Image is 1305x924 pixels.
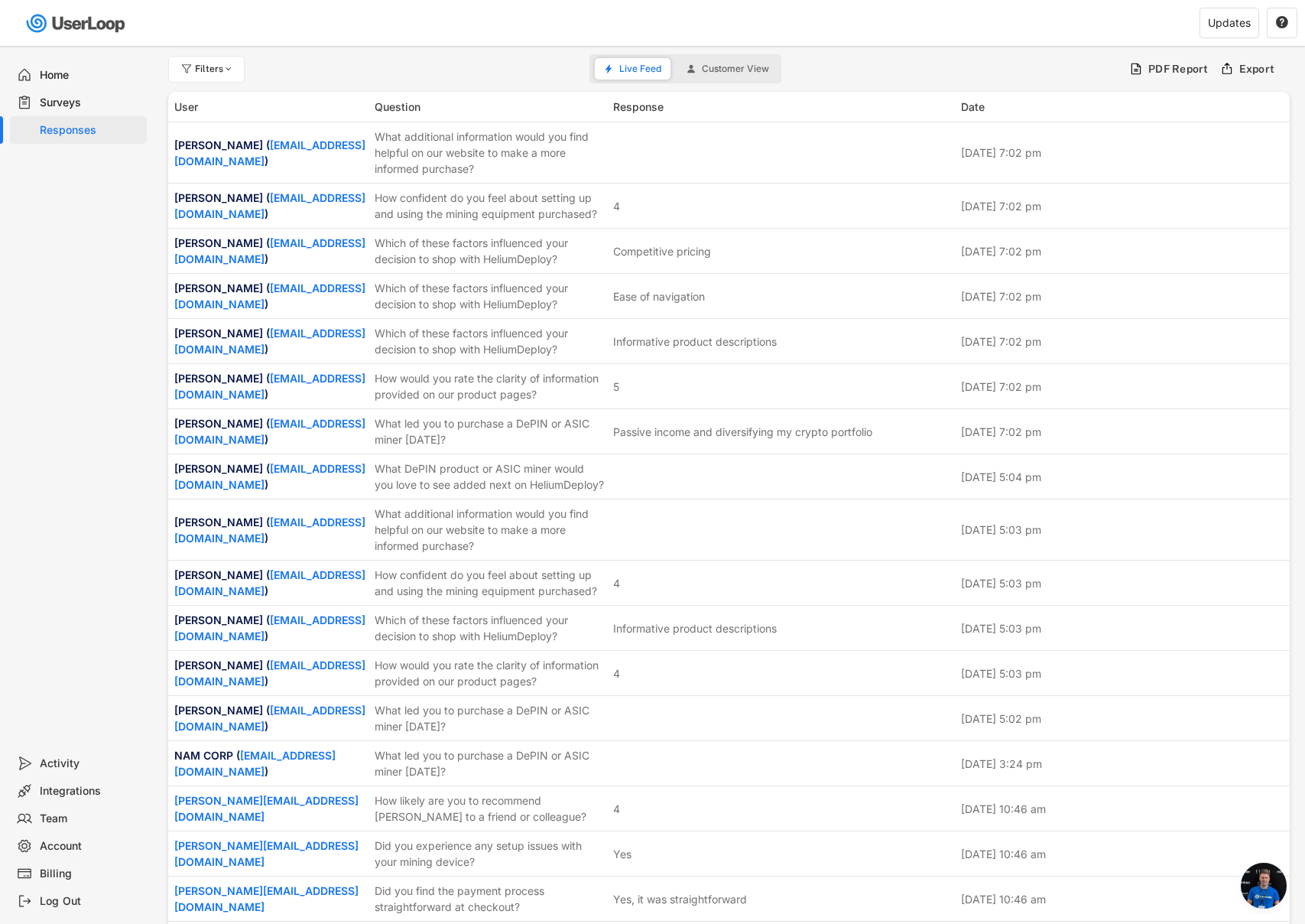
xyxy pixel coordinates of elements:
div: Filters [195,64,235,73]
button:  [1275,16,1289,30]
div: How confident do you feel about setting up and using the mining equipment purchased? [375,190,604,222]
a: [PERSON_NAME][EMAIL_ADDRESS][DOMAIN_NAME] [174,839,359,868]
img: userloop-logo-01.svg [23,8,131,39]
div: [DATE] 5:04 pm [961,469,1284,485]
div: Responses [40,123,141,138]
a: [EMAIL_ADDRESS][DOMAIN_NAME] [174,516,365,545]
div: [PERSON_NAME] ( ) [174,612,365,644]
div: [PERSON_NAME] ( ) [174,702,365,734]
div: [DATE] 5:03 pm [961,575,1284,591]
div: [DATE] 7:02 pm [961,424,1284,440]
a: [EMAIL_ADDRESS][DOMAIN_NAME] [174,138,365,168]
div: PDF Report [1148,62,1209,76]
div: What additional information would you find helpful on our website to make a more informed purchase? [375,506,604,554]
div: [DATE] 7:02 pm [961,243,1284,259]
div: Yes [613,846,631,862]
div: [DATE] 5:03 pm [961,665,1284,682]
div: [DATE] 5:02 pm [961,711,1284,727]
a: [EMAIL_ADDRESS][DOMAIN_NAME] [174,462,365,491]
div: [DATE] 3:24 pm [961,756,1284,772]
div: [DATE] 7:02 pm [961,379,1284,395]
div: Did you experience any setup issues with your mining device? [375,838,604,870]
div: [PERSON_NAME] ( ) [174,190,365,222]
div: What led you to purchase a DePIN or ASIC miner [DATE]? [375,702,604,734]
div: Updates [1208,18,1251,28]
div: Which of these factors influenced your decision to shop with HeliumDeploy? [375,280,604,312]
a: [PERSON_NAME][EMAIL_ADDRESS][DOMAIN_NAME] [174,884,359,913]
div: Which of these factors influenced your decision to shop with HeliumDeploy? [375,612,604,644]
div: [PERSON_NAME] ( ) [174,415,365,447]
div: Informative product descriptions [613,333,777,350]
div: [PERSON_NAME] ( ) [174,325,365,357]
div: What led you to purchase a DePIN or ASIC miner [DATE]? [375,747,604,779]
div: Integrations [40,784,141,799]
div: 4 [613,575,620,591]
span: Live Feed [619,64,661,73]
div: Date [961,99,1284,115]
a: [EMAIL_ADDRESS][DOMAIN_NAME] [174,372,365,401]
a: [EMAIL_ADDRESS][DOMAIN_NAME] [174,236,365,265]
div: Log Out [40,894,141,909]
div: Which of these factors influenced your decision to shop with HeliumDeploy? [375,325,604,357]
div: Response [613,99,952,115]
div: Export [1239,62,1275,76]
div: Activity [40,756,141,771]
div: [PERSON_NAME] ( ) [174,567,365,599]
div: How would you rate the clarity of information provided on our product pages? [375,370,604,402]
div: Home [40,68,141,83]
div: [PERSON_NAME] ( ) [174,370,365,402]
div: Ease of navigation [613,288,705,304]
div: [DATE] 7:02 pm [961,288,1284,304]
div: 4 [613,665,620,682]
div: How likely are you to recommend [PERSON_NAME] to a friend or colleague? [375,792,604,825]
div: Surveys [40,96,141,110]
div: How confident do you feel about setting up and using the mining equipment purchased? [375,567,604,599]
div: [PERSON_NAME] ( ) [174,657,365,689]
div: Question [375,99,604,115]
a: [EMAIL_ADDRESS][DOMAIN_NAME] [174,613,365,643]
div: NAM CORP ( ) [174,747,365,779]
a: [EMAIL_ADDRESS][DOMAIN_NAME] [174,281,365,311]
div: [PERSON_NAME] ( ) [174,280,365,312]
div: What led you to purchase a DePIN or ASIC miner [DATE]? [375,415,604,447]
div: [DATE] 5:03 pm [961,620,1284,636]
div: 4 [613,198,620,214]
div: Billing [40,867,141,881]
div: [DATE] 7:02 pm [961,145,1284,161]
div: Competitive pricing [613,243,711,259]
a: [EMAIL_ADDRESS][DOMAIN_NAME] [174,749,336,778]
div: 4 [613,801,620,817]
button: Customer View [677,58,778,80]
div: Did you find the payment process straightforward at checkout? [375,883,604,915]
text:  [1276,15,1288,29]
div: Team [40,812,141,826]
a: Open chat [1241,863,1287,909]
a: [EMAIL_ADDRESS][DOMAIN_NAME] [174,417,365,446]
div: What additional information would you find helpful on our website to make a more informed purchase? [375,129,604,177]
a: [EMAIL_ADDRESS][DOMAIN_NAME] [174,327,365,356]
a: [EMAIL_ADDRESS][DOMAIN_NAME] [174,191,365,220]
div: [DATE] 5:03 pm [961,522,1284,538]
div: Passive income and diversifying my crypto portfolio [613,424,872,440]
div: Account [40,839,141,854]
div: What DePIN product or ASIC miner would you love to see added next on HeliumDeploy? [375,460,604,493]
div: [DATE] 10:46 am [961,801,1284,817]
button: Live Feed [595,58,670,80]
a: [EMAIL_ADDRESS][DOMAIN_NAME] [174,704,365,733]
a: [PERSON_NAME][EMAIL_ADDRESS][DOMAIN_NAME] [174,794,359,823]
div: [DATE] 7:02 pm [961,198,1284,214]
div: User [174,99,365,115]
div: [DATE] 10:46 am [961,891,1284,907]
div: [PERSON_NAME] ( ) [174,460,365,493]
a: [EMAIL_ADDRESS][DOMAIN_NAME] [174,659,365,688]
div: Yes, it was straightforward [613,891,747,907]
div: How would you rate the clarity of information provided on our product pages? [375,657,604,689]
div: [PERSON_NAME] ( ) [174,137,365,169]
div: [DATE] 10:46 am [961,846,1284,862]
div: [PERSON_NAME] ( ) [174,514,365,546]
div: [DATE] 7:02 pm [961,333,1284,350]
div: Which of these factors influenced your decision to shop with HeliumDeploy? [375,235,604,267]
a: [EMAIL_ADDRESS][DOMAIN_NAME] [174,568,365,597]
div: 5 [613,379,619,395]
span: Customer View [702,64,769,73]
